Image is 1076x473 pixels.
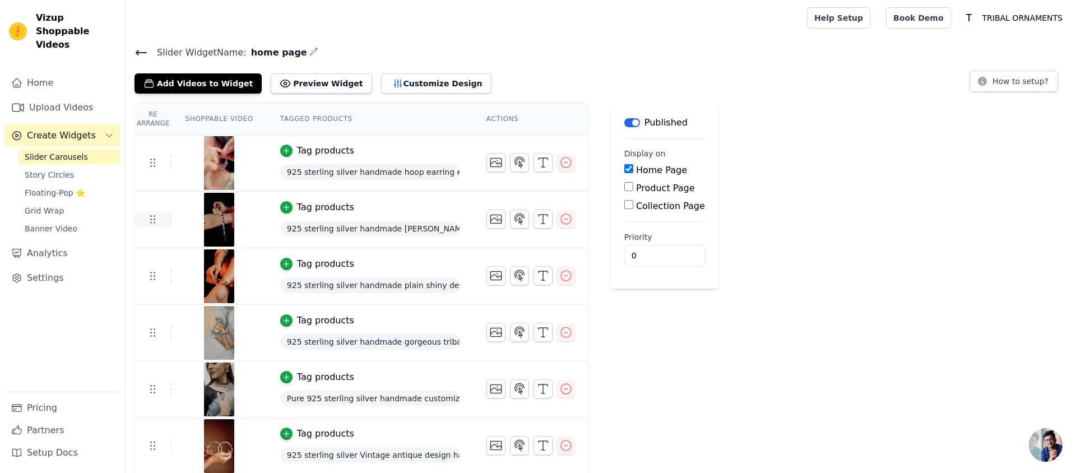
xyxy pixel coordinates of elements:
span: 925 sterling silver handmade [PERSON_NAME] unisex nine stone bracelet sbr742 [280,221,460,237]
img: vizup-images-8d93.jpg [203,363,235,416]
a: Story Circles [18,167,120,183]
button: Tag products [280,370,354,384]
button: Change Thumbnail [486,153,505,172]
span: Slider Widget Name: [148,46,247,59]
span: 925 sterling silver Vintage antique design handmade gorgeous oxidized foot kada ankle bracelet tr... [280,447,460,463]
a: Setup Docs [4,442,120,464]
button: Change Thumbnail [486,266,505,285]
label: Priority [624,231,705,243]
span: Floating-Pop ⭐ [25,187,85,198]
button: How to setup? [970,71,1058,92]
th: Re Arrange [134,103,171,135]
th: Shoppable Video [171,103,266,135]
a: Open chat [1029,428,1063,462]
p: TRIBAL ORNAMENTS [978,8,1067,28]
button: Tag products [280,144,354,157]
button: Tag products [280,314,354,327]
a: Help Setup [807,7,870,29]
a: Upload Videos [4,96,120,119]
img: vizup-images-703b.jpg [203,419,235,473]
div: Tag products [297,314,354,327]
img: Vizup [9,22,27,40]
img: vizup-images-dc51.jpg [203,136,235,190]
button: Change Thumbnail [486,379,505,398]
button: Create Widgets [4,124,120,147]
span: Banner Video [25,223,77,234]
th: Actions [473,103,588,135]
a: Home [4,72,120,94]
a: Banner Video [18,221,120,237]
label: Home Page [636,165,687,175]
button: Change Thumbnail [486,436,505,455]
th: Tagged Products [267,103,473,135]
div: Edit Name [309,45,318,60]
div: Tag products [297,370,354,384]
div: Tag products [297,201,354,214]
span: Vizup Shoppable Videos [36,11,116,52]
img: vizup-images-35e1.jpg [203,249,235,303]
span: Create Widgets [27,129,96,142]
span: 925 sterling silver handmade plain shiny design gorgeous foot bracelet ankle kada excellent ethni... [280,277,460,293]
a: How to setup? [970,78,1058,89]
button: T TRIBAL ORNAMENTS [960,8,1067,28]
a: Book Demo [886,7,950,29]
div: Tag products [297,257,354,271]
button: Preview Widget [271,73,372,94]
p: Published [644,116,688,129]
span: Story Circles [25,169,74,180]
button: Change Thumbnail [486,210,505,229]
button: Customize Design [381,73,491,94]
a: Settings [4,267,120,289]
span: Slider Carousels [25,151,88,163]
span: 925 sterling silver handmade hoop earring elegant delegate [GEOGRAPHIC_DATA], hanging bells, hook... [280,164,460,180]
a: Floating-Pop ⭐ [18,185,120,201]
button: Change Thumbnail [486,323,505,342]
span: Grid Wrap [25,205,64,216]
span: 925 sterling silver handmade gorgeous tribal Stylish bangle bracelet kada, gorgeous turquoise sto... [280,334,460,350]
label: Product Page [636,183,695,193]
a: Grid Wrap [18,203,120,219]
div: Tag products [297,144,354,157]
button: Tag products [280,257,354,271]
button: Add Videos to Widget [134,73,262,94]
div: Tag products [297,427,354,440]
img: vizup-images-e6b2.jpg [203,193,235,247]
legend: Display on [624,148,666,159]
a: Pricing [4,397,120,419]
button: Tag products [280,427,354,440]
text: T [965,12,972,24]
a: Partners [4,419,120,442]
span: Pure 925 sterling silver handmade customized hanging pearl luxury necklace, best brides belly dan... [280,391,460,406]
label: Collection Page [636,201,705,211]
img: vizup-images-8d1c.jpg [203,306,235,360]
a: Analytics [4,242,120,265]
a: Slider Carousels [18,149,120,165]
span: home page [247,46,307,59]
button: Tag products [280,201,354,214]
